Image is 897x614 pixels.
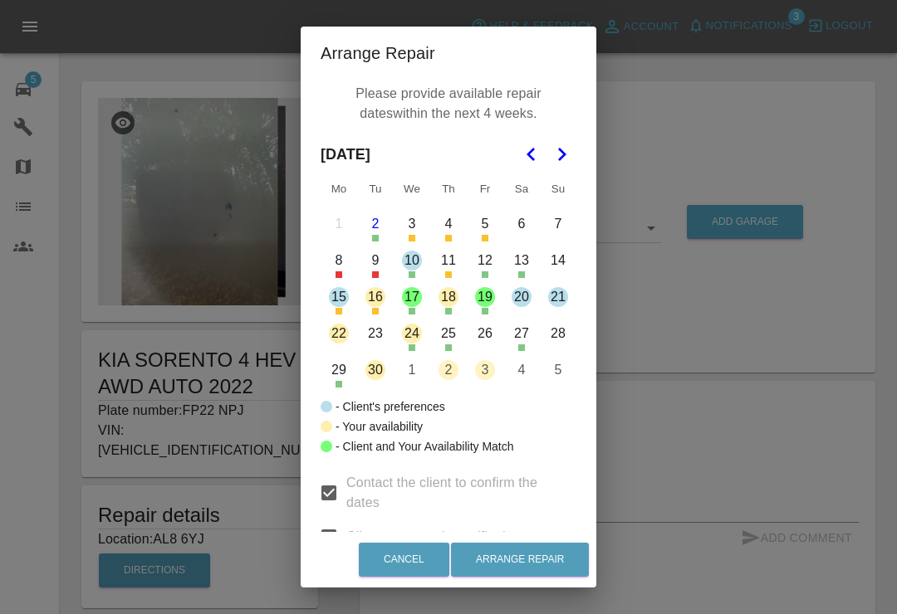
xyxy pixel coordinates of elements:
button: Saturday, September 20th, 2025 [504,280,539,314]
button: Wednesday, September 17th, 2025 [395,280,429,314]
button: Saturday, September 13th, 2025 [504,243,539,278]
button: Sunday, September 28th, 2025 [541,316,576,351]
button: Friday, September 12th, 2025 [468,243,502,278]
button: Monday, September 29th, 2025 [321,353,356,387]
button: Arrange Repair [451,543,589,577]
button: Go to the Next Month [547,139,576,169]
button: Thursday, September 18th, 2025 [431,280,466,314]
button: Thursday, September 25th, 2025 [431,316,466,351]
button: Friday, September 19th, 2025 [468,280,502,314]
button: Tuesday, September 16th, 2025 [358,280,393,314]
th: Sunday [540,173,576,206]
button: Wednesday, September 3rd, 2025 [395,207,429,241]
button: Go to the Previous Month [517,139,547,169]
button: Wednesday, October 1st, 2025 [395,353,429,387]
button: Tuesday, September 9th, 2025 [358,243,393,278]
th: Monday [321,173,357,206]
button: Friday, October 3rd, 2025 [468,353,502,387]
th: Thursday [430,173,467,206]
button: Wednesday, September 24th, 2025 [395,316,429,351]
button: Cancel [359,543,449,577]
button: Tuesday, September 30th, 2025 [358,353,393,387]
button: Friday, September 26th, 2025 [468,316,502,351]
button: Thursday, September 4th, 2025 [431,207,466,241]
button: Tuesday, September 23rd, 2025 [358,316,393,351]
th: Saturday [503,173,540,206]
button: Sunday, October 5th, 2025 [541,353,576,387]
button: Wednesday, September 10th, 2025 [395,243,429,278]
div: - Client and Your Availability Match [336,436,514,456]
button: Thursday, September 11th, 2025 [431,243,466,278]
button: Saturday, October 4th, 2025 [504,353,539,387]
span: [DATE] [321,136,370,173]
button: Monday, September 22nd, 2025 [321,316,356,351]
button: Saturday, September 6th, 2025 [504,207,539,241]
button: Monday, September 15th, 2025 [321,280,356,314]
table: September 2025 [321,173,576,388]
th: Friday [467,173,503,206]
button: Today, Tuesday, September 2nd, 2025 [358,207,393,241]
th: Wednesday [394,173,430,206]
span: Client requested specific dates [346,527,532,547]
button: Sunday, September 21st, 2025 [541,280,576,314]
button: Sunday, September 14th, 2025 [541,243,576,278]
h2: Arrange Repair [301,27,596,80]
button: Monday, September 1st, 2025 [321,207,356,241]
button: Monday, September 8th, 2025 [321,243,356,278]
div: - Your availability [336,417,423,436]
button: Saturday, September 27th, 2025 [504,316,539,351]
div: - Client's preferences [336,397,445,417]
span: Contact the client to confirm the dates [346,473,563,513]
button: Thursday, October 2nd, 2025 [431,353,466,387]
th: Tuesday [357,173,394,206]
p: Please provide available repair dates within the next 4 weeks. [329,80,568,128]
button: Friday, September 5th, 2025 [468,207,502,241]
button: Sunday, September 7th, 2025 [541,207,576,241]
